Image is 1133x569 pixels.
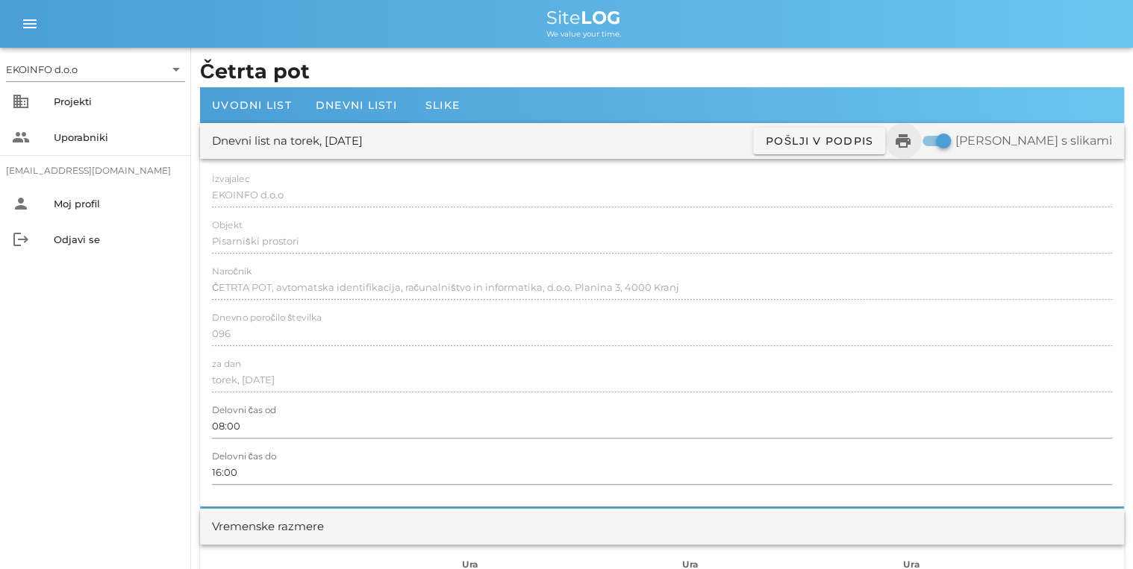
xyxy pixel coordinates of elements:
[54,131,179,143] div: Uporabniki
[12,195,30,213] i: person
[765,134,873,148] span: Pošlji v podpis
[12,230,30,248] i: logout
[54,198,179,210] div: Moj profil
[212,312,322,324] label: Dnevno poročilo številka
[1058,497,1133,569] iframe: Chat Widget
[894,132,912,150] i: print
[200,57,1124,87] h1: Četrta pot
[316,98,397,112] span: Dnevni listi
[167,60,185,78] i: arrow_drop_down
[6,57,185,81] div: EKOINFO d.o.o
[12,92,30,110] i: business
[212,405,276,416] label: Delovni čas od
[212,174,249,185] label: Izvajalec
[212,220,243,231] label: Objekt
[12,128,30,146] i: people
[21,15,39,33] i: menu
[546,29,621,39] span: We value your time.
[212,98,292,112] span: Uvodni list
[212,451,276,462] label: Delovni čas do
[212,518,324,535] div: Vremenske razmere
[54,95,179,107] div: Projekti
[425,98,460,112] span: Slike
[212,359,241,370] label: za dan
[581,7,621,28] b: LOG
[753,128,885,154] button: Pošlji v podpis
[212,133,363,150] div: Dnevni list na torek, [DATE]
[546,7,621,28] span: Site
[1058,497,1133,569] div: Pripomoček za klepet
[54,233,179,245] div: Odjavi se
[212,266,252,277] label: Naročnik
[955,133,1112,148] label: [PERSON_NAME] s slikami
[6,63,78,76] div: EKOINFO d.o.o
